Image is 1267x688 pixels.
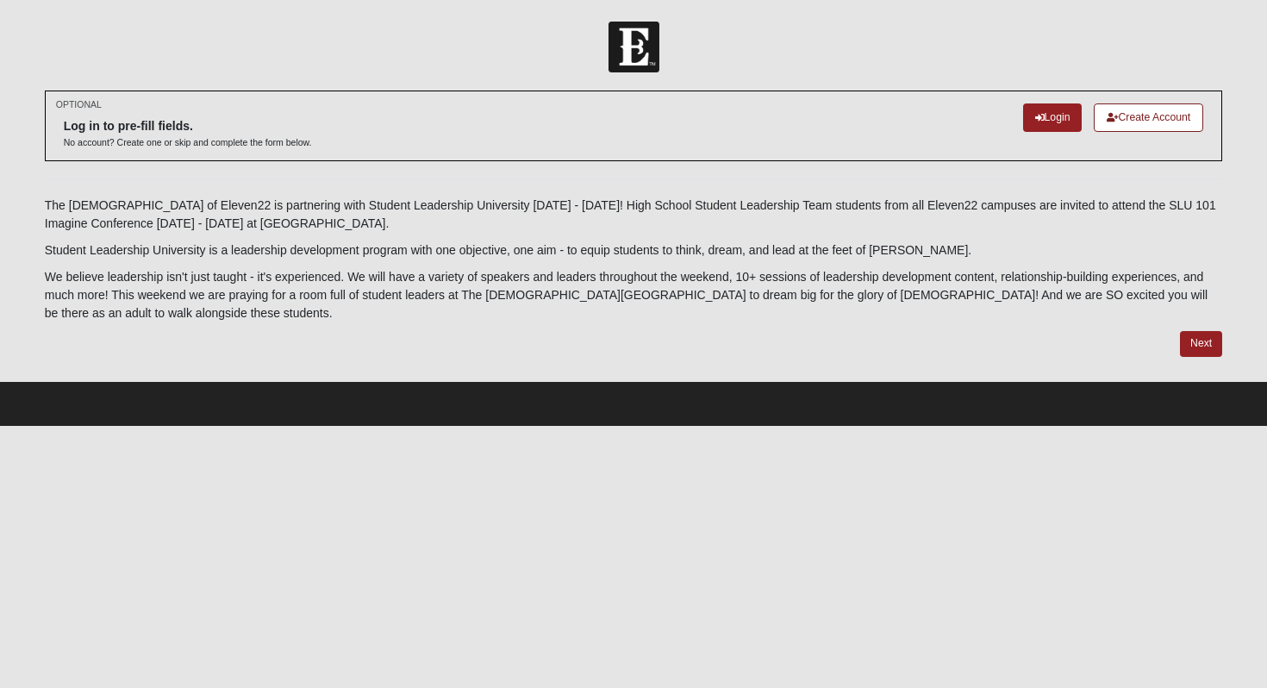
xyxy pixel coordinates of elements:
[1180,331,1222,356] a: Next
[1094,103,1203,132] a: Create Account
[56,98,102,111] small: OPTIONAL
[1023,103,1083,132] a: Login
[64,119,312,134] h6: Log in to pre-fill fields.
[609,22,659,72] img: Church of Eleven22 Logo
[45,197,1223,233] p: The [DEMOGRAPHIC_DATA] of Eleven22 is partnering with Student Leadership University [DATE] - [DAT...
[45,268,1223,322] p: We believe leadership isn't just taught - it's experienced. We will have a variety of speakers an...
[64,136,312,149] p: No account? Create one or skip and complete the form below.
[45,241,1223,260] p: Student Leadership University is a leadership development program with one objective, one aim - t...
